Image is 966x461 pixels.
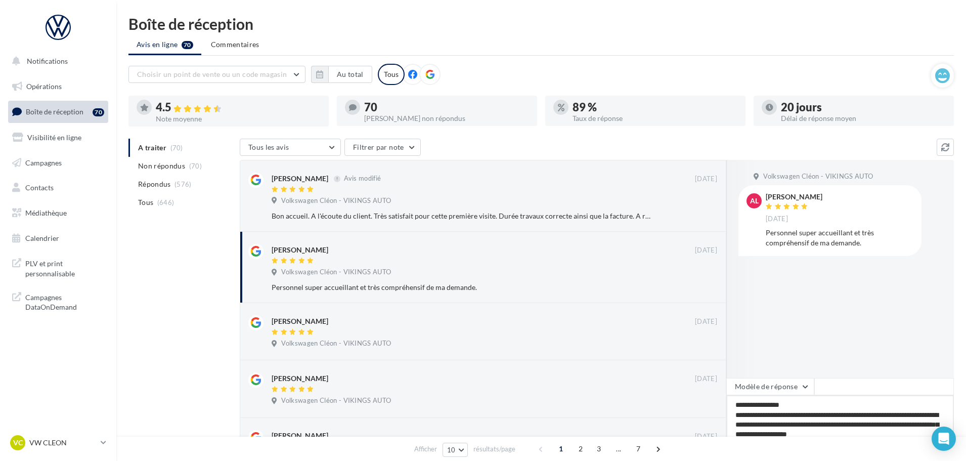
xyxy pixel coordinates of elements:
a: PLV et print personnalisable [6,253,110,282]
span: Boîte de réception [26,107,83,116]
div: 20 jours [781,102,946,113]
a: Visibilité en ligne [6,127,110,148]
a: Campagnes [6,152,110,174]
div: Bon accueil. A l'écoute du client. Très satisfait pour cette première visite. Durée travaux corre... [272,211,651,221]
button: Au total [311,66,372,83]
span: Opérations [26,82,62,91]
div: 70 [93,108,104,116]
span: Commentaires [211,39,259,50]
span: Répondus [138,179,171,189]
div: 70 [364,102,529,113]
span: Contacts [25,183,54,192]
span: ... [610,441,627,457]
span: [DATE] [695,317,717,326]
a: Médiathèque [6,202,110,224]
div: Open Intercom Messenger [932,427,956,451]
span: Volkswagen Cléon - VIKINGS AUTO [763,172,873,181]
a: Calendrier [6,228,110,249]
div: 89 % [573,102,737,113]
button: Modèle de réponse [726,378,814,395]
span: [DATE] [695,246,717,255]
a: Boîte de réception70 [6,101,110,122]
span: Non répondus [138,161,185,171]
span: Campagnes DataOnDemand [25,290,104,312]
p: VW CLEON [29,438,97,448]
div: Délai de réponse moyen [781,115,946,122]
span: [DATE] [695,374,717,384]
span: Tous les avis [248,143,289,151]
div: 4.5 [156,102,321,113]
a: VC VW CLEON [8,433,108,452]
span: [DATE] [695,175,717,184]
div: [PERSON_NAME] [766,193,822,200]
button: Choisir un point de vente ou un code magasin [128,66,305,83]
span: Volkswagen Cléon - VIKINGS AUTO [281,396,391,405]
div: [PERSON_NAME] [272,431,328,441]
span: Volkswagen Cléon - VIKINGS AUTO [281,268,391,277]
div: [PERSON_NAME] [272,245,328,255]
span: PLV et print personnalisable [25,257,104,278]
span: [DATE] [766,215,788,224]
span: Médiathèque [25,208,67,217]
div: Personnel super accueillant et très compréhensif de ma demande. [272,282,651,292]
div: [PERSON_NAME] [272,174,328,184]
span: Afficher [414,444,437,454]
span: AL [750,196,759,206]
span: 3 [591,441,607,457]
span: 7 [630,441,646,457]
div: [PERSON_NAME] non répondus [364,115,529,122]
span: 10 [447,446,456,454]
span: résultats/page [473,444,515,454]
span: Volkswagen Cléon - VIKINGS AUTO [281,339,391,348]
span: 2 [573,441,589,457]
div: [PERSON_NAME] [272,316,328,326]
span: (70) [189,162,202,170]
div: [PERSON_NAME] [272,373,328,384]
button: Filtrer par note [344,139,421,156]
button: Tous les avis [240,139,341,156]
div: Personnel super accueillant et très compréhensif de ma demande. [766,228,913,248]
a: Opérations [6,76,110,97]
span: Campagnes [25,158,62,166]
button: 10 [443,443,468,457]
span: VC [13,438,23,448]
a: Contacts [6,177,110,198]
span: Notifications [27,57,68,65]
span: Calendrier [25,234,59,242]
button: Notifications [6,51,106,72]
span: 1 [553,441,569,457]
button: Au total [328,66,372,83]
span: (576) [174,180,192,188]
span: [DATE] [695,432,717,441]
div: Boîte de réception [128,16,954,31]
span: Tous [138,197,153,207]
span: Choisir un point de vente ou un code magasin [137,70,287,78]
span: Volkswagen Cléon - VIKINGS AUTO [281,196,391,205]
a: Campagnes DataOnDemand [6,286,110,316]
span: (646) [157,198,174,206]
span: Visibilité en ligne [27,133,81,142]
div: Tous [378,64,405,85]
span: Avis modifié [344,175,381,183]
div: Note moyenne [156,115,321,122]
div: Taux de réponse [573,115,737,122]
